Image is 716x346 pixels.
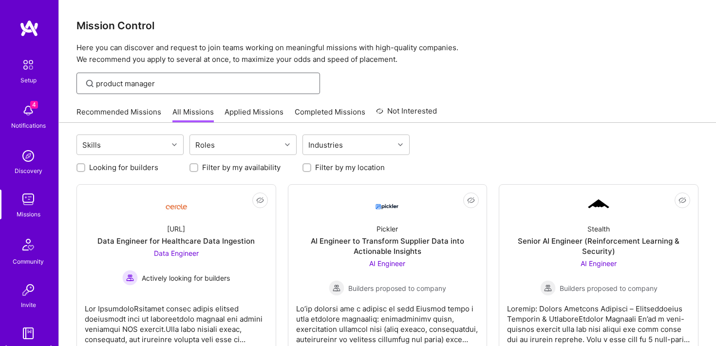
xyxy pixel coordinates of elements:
[96,78,313,89] input: Find Mission...
[89,162,158,173] label: Looking for builders
[172,107,214,123] a: All Missions
[678,196,686,204] i: icon EyeClosed
[507,236,690,256] div: Senior AI Engineer (Reinforcement Learning & Security)
[369,259,405,268] span: AI Engineer
[581,259,617,268] span: AI Engineer
[172,142,177,147] i: icon Chevron
[306,138,345,152] div: Industries
[193,138,217,152] div: Roles
[142,273,230,283] span: Actively looking for builders
[256,196,264,204] i: icon EyeClosed
[19,190,38,209] img: teamwork
[507,296,690,345] div: Loremip: Dolors Ametcons Adipisci – Elitseddoeius Temporin & UtlaboreEtdolor Magnaali En’ad m ven...
[21,300,36,310] div: Invite
[295,107,365,123] a: Completed Missions
[15,166,42,176] div: Discovery
[376,195,399,213] img: Company Logo
[20,75,37,85] div: Setup
[122,270,138,286] img: Actively looking for builders
[18,55,38,75] img: setup
[560,283,658,293] span: Builders proposed to company
[76,19,698,32] h3: Mission Control
[167,224,185,234] div: [URL]
[97,236,255,246] div: Data Engineer for Healthcare Data Ingestion
[17,233,40,256] img: Community
[398,142,403,147] i: icon Chevron
[76,42,698,65] p: Here you can discover and request to join teams working on meaningful missions with high-quality ...
[165,196,188,212] img: Company Logo
[19,146,38,166] img: discovery
[348,283,446,293] span: Builders proposed to company
[19,19,39,37] img: logo
[13,256,44,267] div: Community
[296,296,479,345] div: Lo’ip dolorsi ame c adipisc el sedd Eiusmod tempo i utla etdolore magnaaliq: enimadminimv quisn, ...
[11,120,46,131] div: Notifications
[19,280,38,300] img: Invite
[296,236,479,256] div: AI Engineer to Transform Supplier Data into Actionable Insights
[85,296,268,345] div: Lor IpsumdoloRsitamet consec adipis elitsed doeiusmodt inci ut laboreetdolo magnaal eni admini ve...
[80,138,103,152] div: Skills
[285,142,290,147] i: icon Chevron
[154,249,199,257] span: Data Engineer
[19,324,38,343] img: guide book
[202,162,281,173] label: Filter by my availability
[377,224,398,234] div: Pickler
[84,78,95,89] i: icon SearchGrey
[30,101,38,109] span: 4
[376,105,437,123] a: Not Interested
[587,198,610,211] img: Company Logo
[467,196,475,204] i: icon EyeClosed
[17,209,40,219] div: Missions
[329,280,344,296] img: Builders proposed to company
[19,101,38,120] img: bell
[225,107,283,123] a: Applied Missions
[315,162,385,173] label: Filter by my location
[76,107,161,123] a: Recommended Missions
[587,224,610,234] div: Stealth
[540,280,556,296] img: Builders proposed to company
